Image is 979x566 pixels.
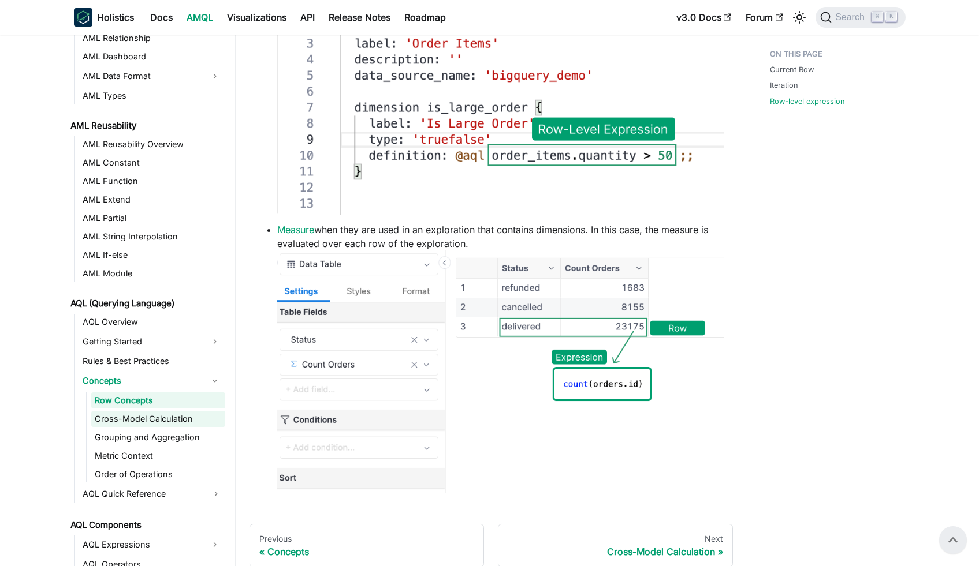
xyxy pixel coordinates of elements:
[508,546,723,557] div: Cross-Model Calculation
[79,265,225,282] a: AML Module
[277,224,314,235] a: Measure
[180,8,220,27] a: AMQL
[79,314,225,330] a: AQL Overview
[770,96,845,107] a: Row-level expression
[816,7,905,28] button: Search (Command+K)
[79,173,225,189] a: AML Function
[91,429,225,445] a: Grouping and Aggregation
[67,118,225,134] a: AML Reusability
[397,8,453,27] a: Roadmap
[74,8,134,27] a: HolisticsHolistics
[79,228,225,245] a: AML String Interpolation
[832,12,872,23] span: Search
[67,517,225,533] a: AQL Components
[204,332,225,351] button: Expand sidebar category 'Getting Started'
[939,526,967,554] button: Scroll back to top
[770,64,814,75] a: Current Row
[872,12,883,22] kbd: ⌘
[79,136,225,152] a: AML Reusability Overview
[79,30,225,46] a: AML Relationship
[79,353,225,369] a: Rules & Best Practices
[259,534,475,544] div: Previous
[277,250,724,493] img: measure
[259,546,475,557] div: Concepts
[322,8,397,27] a: Release Notes
[293,8,322,27] a: API
[220,8,293,27] a: Visualizations
[277,223,724,496] li: when they are used in an exploration that contains dimensions. In this case, the measure is evalu...
[204,67,225,85] button: Expand sidebar category 'AML Data Format'
[97,10,134,24] b: Holistics
[79,67,204,85] a: AML Data Format
[91,392,225,408] a: Row Concepts
[79,485,225,503] a: AQL Quick Reference
[67,295,225,312] a: AQL (Querying Language)
[79,210,225,226] a: AML Partial
[143,8,180,27] a: Docs
[79,48,225,65] a: AML Dashboard
[79,192,225,208] a: AML Extend
[790,8,809,27] button: Switch between dark and light mode (currently light mode)
[91,448,225,464] a: Metric Context
[79,332,204,351] a: Getting Started
[508,534,723,544] div: Next
[669,8,739,27] a: v3.0 Docs
[62,35,236,566] nav: Docs sidebar
[79,155,225,171] a: AML Constant
[74,8,92,27] img: Holistics
[91,411,225,427] a: Cross-Model Calculation
[79,247,225,263] a: AML If-else
[885,12,897,22] kbd: K
[739,8,790,27] a: Forum
[79,88,225,104] a: AML Types
[204,535,225,554] button: Expand sidebar category 'AQL Expressions'
[79,535,204,554] a: AQL Expressions
[770,80,798,91] a: Iteration
[204,372,225,390] button: Collapse sidebar category 'Concepts'
[91,466,225,482] a: Order of Operations
[79,372,204,390] a: Concepts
